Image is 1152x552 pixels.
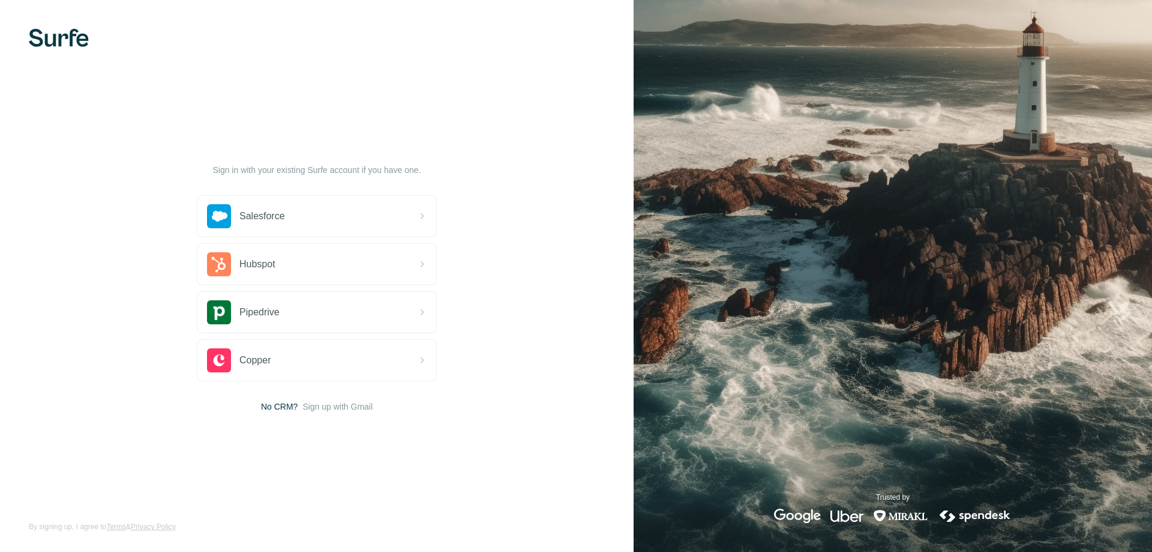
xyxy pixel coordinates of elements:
[207,204,231,228] img: salesforce's logo
[197,140,437,159] h1: Let’s get started!
[207,348,231,372] img: copper's logo
[239,353,271,368] span: Copper
[938,509,1012,523] img: spendesk's logo
[29,29,89,47] img: Surfe's logo
[261,401,298,413] span: No CRM?
[239,257,275,271] span: Hubspot
[873,509,928,523] img: mirakl's logo
[830,509,863,523] img: uber's logo
[207,252,231,276] img: hubspot's logo
[29,521,176,532] span: By signing up, I agree to &
[774,509,821,523] img: google's logo
[207,300,231,324] img: pipedrive's logo
[212,164,421,176] p: Sign in with your existing Surfe account if you have one.
[302,401,373,413] button: Sign up with Gmail
[876,492,910,503] p: Trusted by
[131,523,176,531] a: Privacy Policy
[239,305,280,320] span: Pipedrive
[106,523,126,531] a: Terms
[239,209,285,223] span: Salesforce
